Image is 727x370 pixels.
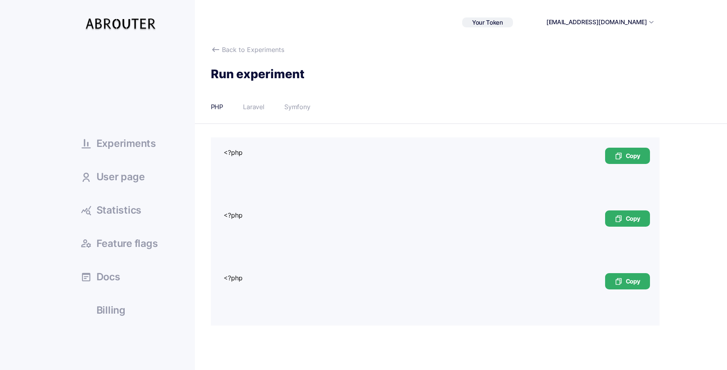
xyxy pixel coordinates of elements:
div: Run experiment [211,68,660,80]
span: Your Token [472,19,503,26]
span: Statistics [96,205,142,215]
span: User page [96,172,145,182]
button: [EMAIL_ADDRESS][DOMAIN_NAME] [546,18,647,27]
a: Statistics [68,199,179,220]
a: Feature flags [68,232,179,254]
span: Experiments [96,139,156,148]
span: Docs [96,272,120,282]
img: Logo [85,11,160,34]
a: Back to Experiments [211,45,284,54]
div: Symfony [284,102,310,112]
div: Copy [605,148,650,164]
a: User page [68,166,179,187]
span: Feature flags [96,239,158,249]
a: Billing [68,299,179,320]
textarea: <?php use Abrouter\Client\Client; class ExampleController { public function __invoke(Client $clie... [224,211,647,227]
div: Laravel [243,102,264,112]
div: Copy [605,210,650,227]
textarea: <?php use Abrouter\Client\Client; class ExampleController { public function __invoke(Client $clie... [224,274,647,290]
span: Billing [96,305,125,315]
a: Logo [74,11,160,34]
textarea: <?php use Abrouter\Client\Config\Config; use DI\ContainerBuilder; use Abrouter\Client\Client; req... [224,148,647,164]
div: Copy [605,273,650,289]
a: Experiments [68,132,179,154]
div: PHP [211,102,224,112]
a: Docs [68,266,179,287]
